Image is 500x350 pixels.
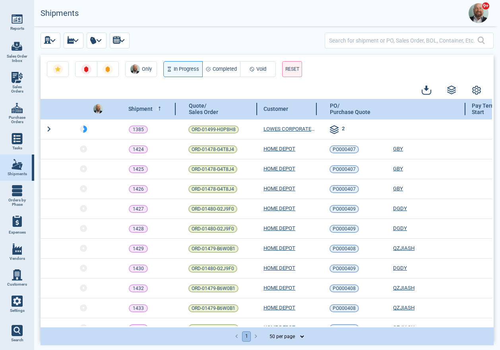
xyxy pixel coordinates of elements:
[192,284,235,292] span: ORD-01479-B6W0B1
[192,324,235,332] span: ORD-01479-B6W0B1
[128,106,153,112] span: Shipment
[342,125,345,135] span: 2
[129,126,148,133] a: 1385
[129,205,148,213] a: 1427
[174,65,199,73] span: In Progress
[393,205,407,213] a: DGDY
[192,245,235,253] span: ORD-01479-B6W0B1
[393,146,403,152] span: GBY
[232,331,261,342] nav: pagination navigation
[264,245,295,252] a: HOME DEPOT
[7,282,27,287] span: Customers
[188,165,237,173] a: ORD-01478-G4T8J4
[6,85,28,94] span: Sales Orders
[393,186,403,191] span: GBY
[333,284,356,292] span: PO000408
[213,65,237,73] span: Completed
[10,256,25,261] span: Vendors
[129,324,148,332] a: 1434
[192,185,234,193] span: ORD-01478-G4T8J4
[12,146,22,151] span: Tasks
[393,205,407,211] span: DGDY
[133,284,144,292] p: 1432
[188,265,237,273] a: ORD-01480-G2J9F0
[329,225,359,233] a: PO000409
[264,106,288,112] span: Customer
[264,265,295,272] a: HOME DEPOT
[93,104,103,114] img: Avatar
[6,54,28,63] span: Sales Order Inbox
[393,225,407,232] a: DGDY
[242,331,251,342] button: page 1
[133,265,144,273] p: 1430
[12,72,23,83] img: menu_icon
[240,61,276,77] button: Void
[129,304,148,312] a: 1433
[133,205,144,213] p: 1427
[333,185,356,193] span: PO000407
[129,225,148,233] a: 1428
[469,3,488,23] img: Avatar
[202,61,240,77] button: Completed
[264,304,295,312] a: HOME DEPOT
[393,325,415,331] span: QZJIASH
[393,265,407,271] span: DGDY
[264,126,315,133] a: LOWES CORPORATE TRADE PAYABLES
[133,126,144,133] p: 1385
[188,205,237,213] a: ORD-01480-G2J9F0
[192,205,234,213] span: ORD-01480-G2J9F0
[188,324,238,332] a: ORD-01479-B6W0B1
[330,102,370,115] span: PO/ Purchase Quote
[189,102,218,115] span: Quote/ Sales Order
[9,230,26,235] span: Expenses
[393,245,415,251] span: QZJIASH
[10,26,24,31] span: Reports
[133,165,144,173] p: 1425
[8,172,27,176] span: Shipments
[188,225,237,233] a: ORD-01480-G2J9F0
[12,133,23,144] img: menu_icon
[10,308,25,313] span: Settings
[264,324,295,332] a: HOME DEPOT
[192,265,234,273] span: ORD-01480-G2J9F0
[12,296,23,307] img: menu_icon
[192,225,234,233] span: ORD-01480-G2J9F0
[333,304,356,312] span: PO000408
[264,205,295,213] span: HOME DEPOT
[264,185,295,193] a: HOME DEPOT
[129,165,148,173] a: 1425
[393,324,415,332] a: QZJIASH
[329,304,359,312] a: PO000408
[6,115,28,124] span: Purchase Orders
[393,285,415,291] span: QZJIASH
[129,185,148,193] a: 1426
[133,324,144,332] p: 1434
[188,145,237,153] a: ORD-01478-G4T8J4
[264,225,295,232] span: HOME DEPOT
[393,145,403,153] a: GBY
[264,165,295,173] span: HOME DEPOT
[12,185,23,196] img: menu_icon
[188,185,237,193] a: ORD-01478-G4T8J4
[192,165,234,173] span: ORD-01478-G4T8J4
[329,324,359,332] a: PO000408
[333,225,356,233] span: PO000409
[393,245,415,252] a: QZJIASH
[264,145,295,153] span: HOME DEPOT
[264,284,295,292] a: HOME DEPOT
[482,2,490,10] span: 9+
[282,61,302,77] button: RESET
[163,61,203,77] button: In Progress
[333,145,356,153] span: PO000407
[192,304,235,312] span: ORD-01479-B6W0B1
[133,145,144,153] p: 1424
[192,126,236,133] span: ORD-01499-H0P8H8
[329,165,359,173] a: PO000407
[133,304,144,312] p: 1433
[129,284,148,292] a: 1432
[393,304,415,312] a: QZJIASH
[329,205,359,213] a: PO000409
